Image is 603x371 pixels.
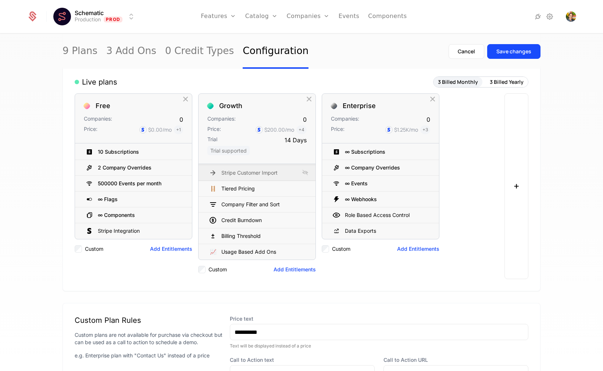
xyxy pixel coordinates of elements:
label: Call to Action URL [383,356,528,364]
div: GrowthCompanies:0Price:$200.00/mo+4Trial14 Days Trial supportedStripe Customer Import🪜Tiered Pric... [198,93,316,279]
div: 500000 Events per month [98,181,161,186]
button: Add Entitlements [150,245,192,253]
div: Hide Entitlement [177,195,186,204]
div: 14 Days [285,136,307,145]
button: 3 Billed Yearly [485,77,528,87]
div: Data Exports [345,227,376,235]
div: Companies: [84,115,112,124]
button: + [504,93,528,279]
span: + 4 [296,125,307,134]
a: Integrations [534,12,542,21]
div: Role Based Access Control [345,211,410,219]
div: Hide Entitlement [177,210,186,220]
div: ∞ Events [322,176,439,192]
div: Hide Entitlement [424,210,433,220]
label: Price text [230,315,528,322]
div: Free [96,103,110,109]
div: Cancel [458,48,475,55]
div: 10 Subscriptions [98,149,139,154]
div: $1.25K /mo [394,126,418,133]
div: 🪜Tiered Pricing [199,181,315,197]
span: Schematic [75,10,104,16]
div: 📈 [207,246,218,257]
div: Role Based Access Control [322,207,439,223]
div: ∞ Webhooks [322,192,439,207]
span: Trial supported [207,146,250,155]
div: Hide Entitlement [424,179,433,188]
div: EnterpriseCompanies:0Price:$1.25K/mo+3∞ Subscriptions∞ Company Overrides∞ Events∞ WebhooksRole Ba... [322,93,439,279]
div: Growth [219,103,242,109]
div: ∞ Flags [98,197,118,202]
button: Cancel [449,44,484,59]
div: Show Entitlement [301,168,310,178]
div: Price: [207,125,221,134]
h1: Custom Plan Rules [75,315,224,325]
button: Save changes [487,44,540,59]
div: Price: [331,125,345,134]
div: Enterprise [343,103,376,109]
div: Hide Entitlement [301,247,310,257]
a: Settings [545,12,554,21]
span: + 1 [174,125,183,134]
div: Billing Threshold [199,228,315,244]
div: Hide Entitlement [301,231,310,241]
div: ∞ Subscriptions [322,144,439,160]
button: 3 Billed Monthly [433,77,482,87]
div: Billing Threshold [221,232,261,240]
div: Hide Entitlement [177,226,186,236]
div: FreeCompanies:0Price:$0.00/mo+110 Subscriptions2 Company Overrides500000 Events per month∞ Flags∞... [75,93,192,279]
img: Schematic [53,8,71,25]
div: Companies: [331,115,359,124]
p: e.g. Enterprise plan with "Contact Us" instead of a price [75,352,224,359]
div: Hide Entitlement [177,179,186,188]
div: ∞ Webhooks [345,197,377,202]
a: 3 Add Ons [106,34,156,69]
div: 0 [427,115,430,124]
div: Companies: [207,115,236,124]
div: Company Filter and Sort [221,201,280,208]
div: $200.00 /mo [264,126,294,133]
div: Hide Entitlement [301,184,310,193]
label: Call to Action text [230,356,375,364]
div: ∞ Company Overrides [345,165,400,170]
div: Hide Entitlement [177,147,186,157]
a: Configuration [243,34,308,69]
span: + 3 [420,125,430,134]
div: 2 Company Overrides [75,160,192,176]
div: Text will be displayed instead of a price [230,343,528,349]
span: Prod [104,17,122,22]
div: Hide Entitlement [424,163,433,172]
div: ∞ Components [75,207,192,223]
div: Stripe Customer Import [199,165,315,181]
div: Hide Entitlement [424,147,433,157]
div: Hide Entitlement [301,200,310,209]
div: 0 [303,115,307,124]
div: Hide Entitlement [301,215,310,225]
label: Custom [332,245,350,253]
img: Ben Papillon [566,11,576,22]
div: Live plans [75,77,117,87]
div: Usage Based Add Ons [221,248,276,256]
div: ∞ Components [98,213,135,218]
button: Add Entitlements [397,245,439,253]
div: 10 Subscriptions [75,144,192,160]
div: Stripe Integration [75,223,192,239]
label: Custom [208,266,227,273]
button: Open user button [566,11,576,22]
div: Company Filter and Sort [199,197,315,213]
div: $0.00 /mo [148,126,172,133]
div: Credit Burndown [221,217,262,224]
div: 📈Usage Based Add Ons [199,244,315,260]
div: 2 Company Overrides [98,165,151,170]
div: Credit Burndown [199,213,315,228]
div: 0 [179,115,183,124]
div: Hide Entitlement [424,226,433,236]
div: Hide Entitlement [177,163,186,172]
button: Add Entitlements [274,266,316,273]
a: 9 Plans [63,34,97,69]
div: Stripe Customer Import [221,169,278,176]
div: 🪜 [207,183,218,194]
button: Select environment [56,8,136,25]
div: Hide Entitlement [424,195,433,204]
div: Tiered Pricing [221,185,255,192]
